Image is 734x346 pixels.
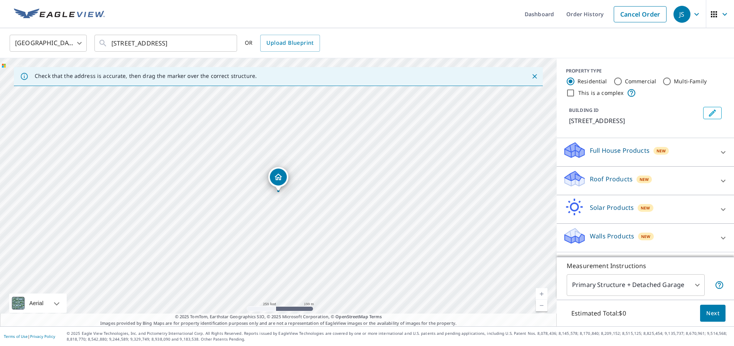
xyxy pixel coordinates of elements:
span: Your report will include the primary structure and a detached garage if one exists. [715,280,724,290]
span: New [641,233,650,240]
input: Search by address or latitude-longitude [111,32,221,54]
div: Full House ProductsNew [563,141,728,163]
a: Privacy Policy [30,334,55,339]
p: © 2025 Eagle View Technologies, Inc. and Pictometry International Corp. All Rights Reserved. Repo... [67,331,730,342]
label: Commercial [625,78,657,85]
a: Cancel Order [614,6,667,22]
div: Solar ProductsNew [563,198,728,220]
div: Primary Structure + Detached Garage [567,274,705,296]
a: OpenStreetMap [335,314,368,319]
div: PROPERTY TYPE [566,68,725,74]
div: Aerial [27,294,46,313]
a: Terms of Use [4,334,28,339]
p: Check that the address is accurate, then drag the marker over the correct structure. [35,73,257,79]
img: EV Logo [14,8,105,20]
div: Aerial [9,294,67,313]
p: Solar Products [590,203,634,212]
span: New [641,205,650,211]
label: This is a complex [578,89,624,97]
span: Next [706,309,719,318]
label: Multi-Family [674,78,707,85]
p: BUILDING ID [569,107,599,113]
p: [STREET_ADDRESS] [569,116,700,125]
p: | [4,334,55,339]
button: Close [530,71,540,81]
a: Terms [369,314,382,319]
label: Residential [577,78,607,85]
p: Walls Products [590,231,634,241]
span: New [657,148,666,154]
div: JS [673,6,690,23]
div: Walls ProductsNew [563,227,728,249]
p: Roof Products [590,174,633,184]
p: Full House Products [590,146,650,155]
div: [GEOGRAPHIC_DATA] [10,32,87,54]
div: Dropped pin, building 1, Residential property, 105 Scenic Ridge Dr Fredericksburg, TX 78624 [268,167,288,191]
a: Upload Blueprint [260,35,320,52]
p: Measurement Instructions [567,261,724,270]
span: Upload Blueprint [266,38,313,48]
a: Current Level 17, Zoom In [536,288,547,300]
span: New [640,176,649,182]
a: Current Level 17, Zoom Out [536,300,547,311]
span: © 2025 TomTom, Earthstar Geographics SIO, © 2025 Microsoft Corporation, © [175,314,382,320]
button: Edit building 1 [703,107,722,119]
button: Next [700,305,726,322]
p: Estimated Total: $0 [565,305,632,322]
div: Roof ProductsNew [563,170,728,192]
div: OR [245,35,320,52]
